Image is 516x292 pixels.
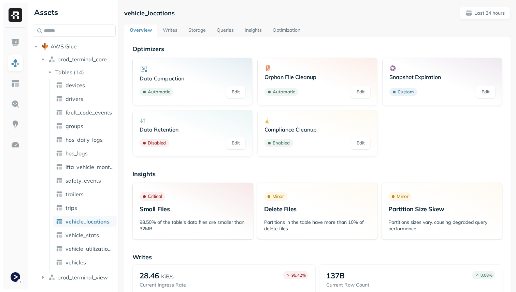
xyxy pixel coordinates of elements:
a: trips [53,202,117,213]
p: Data Compaction [140,75,245,82]
span: vehicle_stats [66,232,99,239]
a: fault_code_events [53,107,117,118]
a: Storage [183,25,211,37]
a: vehicle_utilization_day [53,243,117,254]
img: table [56,109,63,116]
img: table [56,259,63,266]
img: table [56,95,63,102]
img: Dashboard [11,38,20,47]
p: Data Retention [140,126,245,133]
a: trailers [53,189,117,200]
div: Assets [33,7,116,18]
p: 98.50% of the table's data files are smaller than 32MB. [140,219,246,232]
span: prod_terminal_view [57,274,108,281]
a: Edit [476,86,495,98]
p: 95.42 % [291,273,306,278]
img: table [56,218,63,225]
a: hos_logs [53,148,117,159]
p: Current Row Count [326,282,369,288]
p: Current Ingress Rate [140,282,186,288]
a: Edit [351,86,370,98]
span: vehicle_utilization_day [66,245,114,252]
span: hos_logs [66,150,88,157]
button: prod_terminal_view [40,272,116,283]
span: trips [66,204,77,211]
a: hos_daily_logs [53,134,117,145]
span: fault_code_events [66,109,112,116]
p: Partition Size Skew [388,205,495,213]
p: Disabled [148,140,166,147]
span: vehicles [66,259,86,266]
span: AWS Glue [51,43,77,50]
img: table [56,191,63,198]
a: Queries [211,25,239,37]
span: drivers [66,95,83,102]
p: 0.08 % [481,273,492,278]
span: groups [66,123,83,129]
img: Ryft [9,8,22,22]
button: Tables(14) [46,67,116,78]
p: Minor [397,193,408,200]
a: Insights [239,25,267,37]
p: Last 24 hours [474,10,505,16]
p: Enabled [273,140,290,147]
a: Edit [226,137,245,149]
span: Tables [55,69,72,76]
p: Compliance Cleanup [264,126,370,133]
img: table [56,82,63,89]
a: Optimization [267,25,306,37]
p: Automatic [273,89,295,95]
span: safety_events [66,177,101,184]
p: Critical [148,193,162,200]
img: Insights [11,120,20,129]
img: namespace [48,56,55,63]
p: Orphan File Cleanup [264,74,370,80]
button: Last 24 hours [460,7,511,19]
img: root [42,43,48,50]
span: prod_terminal_core [57,56,107,63]
span: devices [66,82,85,89]
a: Writes [157,25,183,37]
p: Optimizers [132,45,502,53]
img: table [56,150,63,157]
span: vehicle_locations [66,218,110,225]
p: 137B [326,271,345,280]
p: 28.46 [140,271,159,280]
a: devices [53,80,117,91]
p: KiB/s [161,272,174,280]
img: Terminal [11,272,20,282]
button: prod_terminal_core [40,54,116,65]
p: Automatic [148,89,170,95]
p: Partitions in the table have more than 10% of delete files. [264,219,371,232]
p: Minor [272,193,284,200]
button: AWS Glue [33,41,116,52]
p: Delete Files [264,205,371,213]
p: Custom [398,89,414,95]
p: Insights [132,170,502,178]
p: vehicle_locations [124,9,175,17]
img: Query Explorer [11,99,20,108]
img: table [56,232,63,239]
img: table [56,164,63,170]
a: groups [53,121,117,132]
img: table [56,177,63,184]
a: safety_events [53,175,117,186]
img: table [56,123,63,129]
a: vehicle_locations [53,216,117,227]
img: table [56,136,63,143]
span: hos_daily_logs [66,136,103,143]
img: Assets [11,59,20,67]
img: table [56,204,63,211]
img: table [56,245,63,252]
a: vehicle_stats [53,230,117,241]
span: trailers [66,191,84,198]
p: Writes [132,253,502,261]
a: ifta_vehicle_months [53,162,117,172]
p: Partitions sizes vary, causing degraded query performance. [388,219,495,232]
a: Overview [124,25,157,37]
img: Optimization [11,140,20,149]
span: ifta_vehicle_months [66,164,114,170]
a: vehicles [53,257,117,268]
p: ( 14 ) [74,69,84,76]
p: Snapshot Expiration [389,74,495,80]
